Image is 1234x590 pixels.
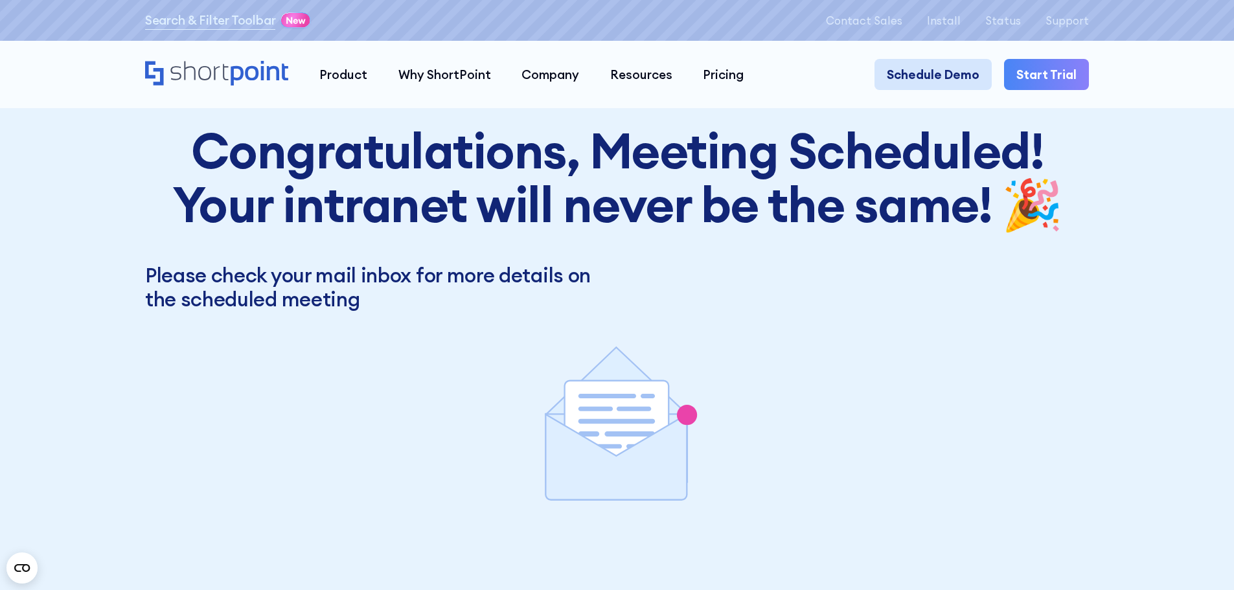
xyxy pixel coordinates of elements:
[1001,440,1234,590] iframe: Chat Widget
[1045,14,1089,27] a: Support
[145,61,288,87] a: Home
[6,552,38,584] button: Open CMP widget
[383,59,507,90] a: Why ShortPoint
[703,65,744,84] div: Pricing
[927,14,961,27] a: Install
[521,65,579,84] div: Company
[145,263,1089,311] p: Please check your mail inbox for more details on the scheduled meeting
[145,11,276,30] a: Search & Filter Toolbar
[304,59,383,90] a: Product
[688,59,760,90] a: Pricing
[506,59,595,90] a: Company
[466,330,767,523] dotlottie-player: Animation of check email
[398,65,491,84] div: Why ShortPoint
[145,124,1089,233] h2: Congratulations, Meeting Scheduled! Your intranet will never be the same! 🎉
[1004,59,1089,90] a: Start Trial
[826,14,902,27] a: Contact Sales
[874,59,992,90] a: Schedule Demo
[319,65,367,84] div: Product
[610,65,672,84] div: Resources
[985,14,1021,27] a: Status
[595,59,688,90] a: Resources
